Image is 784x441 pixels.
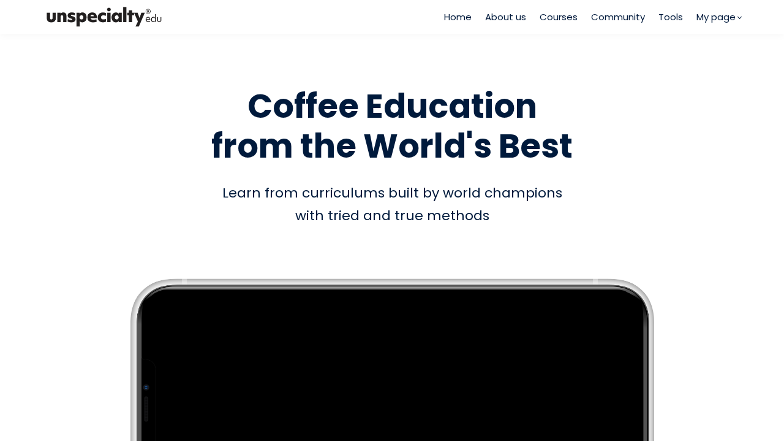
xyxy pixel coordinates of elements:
a: Community [591,10,645,24]
a: Courses [540,10,578,24]
a: My page [696,10,741,24]
a: Home [444,10,472,24]
span: My page [696,10,736,24]
a: About us [485,10,526,24]
div: Learn from curriculums built by world champions with tried and true methods [43,182,741,228]
a: Tools [658,10,683,24]
img: bc390a18feecddb333977e298b3a00a1.png [43,4,165,29]
h1: Coffee Education from the World's Best [43,86,741,166]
